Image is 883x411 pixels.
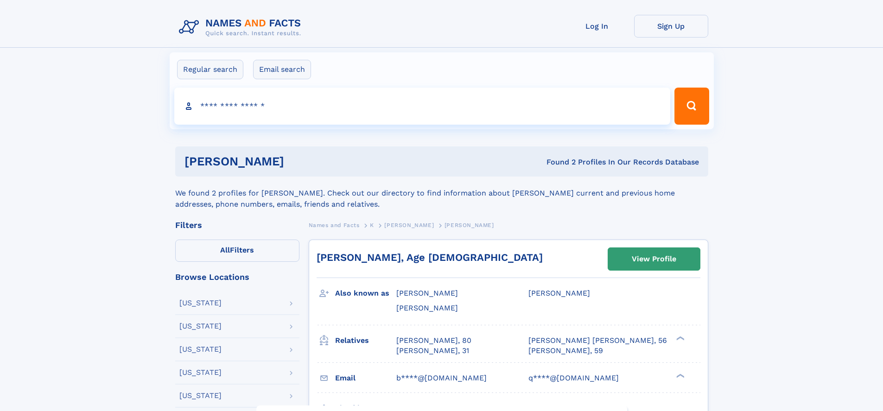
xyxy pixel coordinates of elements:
div: ❯ [674,335,685,341]
span: [PERSON_NAME] [396,289,458,297]
a: [PERSON_NAME], 80 [396,335,471,346]
a: [PERSON_NAME], 59 [528,346,603,356]
a: Names and Facts [309,219,360,231]
h3: Email [335,370,396,386]
div: [US_STATE] [179,346,222,353]
div: [US_STATE] [179,299,222,307]
div: Filters [175,221,299,229]
div: [US_STATE] [179,392,222,399]
a: K [370,219,374,231]
div: [US_STATE] [179,322,222,330]
a: View Profile [608,248,700,270]
label: Regular search [177,60,243,79]
div: Browse Locations [175,273,299,281]
label: Email search [253,60,311,79]
span: All [220,246,230,254]
a: [PERSON_NAME] [384,219,434,231]
label: Filters [175,240,299,262]
div: ❯ [674,373,685,379]
span: K [370,222,374,228]
span: [PERSON_NAME] [528,289,590,297]
a: [PERSON_NAME], 31 [396,346,469,356]
div: We found 2 profiles for [PERSON_NAME]. Check out our directory to find information about [PERSON_... [175,177,708,210]
span: [PERSON_NAME] [384,222,434,228]
div: [US_STATE] [179,369,222,376]
h3: Relatives [335,333,396,348]
div: View Profile [632,248,676,270]
span: [PERSON_NAME] [445,222,494,228]
a: [PERSON_NAME], Age [DEMOGRAPHIC_DATA] [317,252,543,263]
button: Search Button [674,88,709,125]
div: Found 2 Profiles In Our Records Database [415,157,699,167]
h1: [PERSON_NAME] [184,156,415,167]
a: Log In [560,15,634,38]
img: Logo Names and Facts [175,15,309,40]
a: Sign Up [634,15,708,38]
a: [PERSON_NAME] [PERSON_NAME], 56 [528,335,667,346]
span: [PERSON_NAME] [396,304,458,312]
input: search input [174,88,671,125]
h3: Also known as [335,285,396,301]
